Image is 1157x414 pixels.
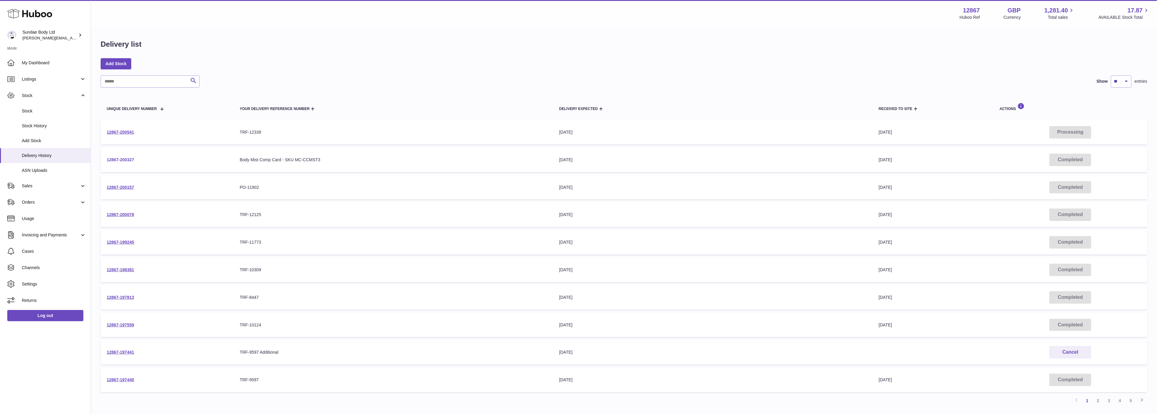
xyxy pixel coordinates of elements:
a: 12867-200157 [107,185,134,190]
a: 12867-197813 [107,295,134,300]
div: TRF-11773 [240,239,547,245]
span: [DATE] [879,212,892,217]
span: Unique Delivery Number [107,107,157,111]
a: Log out [7,310,83,321]
div: [DATE] [559,267,867,273]
span: Stock [22,93,80,98]
span: Channels [22,265,86,271]
span: Returns [22,298,86,303]
span: Settings [22,281,86,287]
span: Usage [22,216,86,222]
div: [DATE] [559,239,867,245]
span: Received to Site [879,107,912,111]
div: TRF-12338 [240,129,547,135]
a: 12867-197441 [107,350,134,355]
span: Add Stock [22,138,86,144]
span: entries [1135,78,1147,84]
span: AVAILABLE Stock Total [1098,15,1150,20]
div: TRF-9597 Additional [240,349,547,355]
span: [DATE] [879,157,892,162]
div: [DATE] [559,157,867,163]
div: TRF-9597 [240,377,547,383]
strong: 12867 [963,6,980,15]
span: ASN Uploads [22,168,86,173]
span: 17.87 [1128,6,1143,15]
div: Huboo Ref [960,15,980,20]
span: [DATE] [879,377,892,382]
strong: GBP [1008,6,1021,15]
div: TRF-8447 [240,295,547,300]
span: Total sales [1048,15,1075,20]
a: 12867-200327 [107,157,134,162]
div: TRF-10309 [240,267,547,273]
span: Delivery Expected [559,107,598,111]
a: 1,281.40 Total sales [1045,6,1075,20]
a: 5 [1125,395,1136,406]
span: 1,281.40 [1045,6,1068,15]
div: Sundae Body Ltd [22,29,77,41]
div: TRF-12125 [240,212,547,218]
span: Invoicing and Payments [22,232,80,238]
div: TRF-10124 [240,322,547,328]
div: Currency [1004,15,1021,20]
span: [DATE] [879,267,892,272]
span: My Dashboard [22,60,86,66]
span: [DATE] [879,295,892,300]
label: Show [1097,78,1108,84]
a: 12867-197440 [107,377,134,382]
a: Add Stock [101,58,131,69]
a: 12867-197559 [107,322,134,327]
span: Cases [22,249,86,254]
div: [DATE] [559,129,867,135]
span: Delivery History [22,153,86,159]
div: [DATE] [559,295,867,300]
span: [DATE] [879,322,892,327]
span: Listings [22,76,80,82]
div: [DATE] [559,185,867,190]
span: Stock [22,108,86,114]
div: [DATE] [559,322,867,328]
div: Body Mist Comp Card - SKU MC-CCMST3 [240,157,547,163]
div: [DATE] [559,349,867,355]
button: Cancel [1049,346,1091,359]
a: 2 [1093,395,1104,406]
a: 3 [1104,395,1115,406]
div: [DATE] [559,212,867,218]
a: 17.87 AVAILABLE Stock Total [1098,6,1150,20]
a: 12867-199245 [107,240,134,245]
a: 4 [1115,395,1125,406]
a: 12867-200541 [107,130,134,135]
div: PO-11902 [240,185,547,190]
a: 1 [1082,395,1093,406]
div: [DATE] [559,377,867,383]
span: Your Delivery Reference Number [240,107,310,111]
span: [DATE] [879,185,892,190]
span: Sales [22,183,80,189]
img: dianne@sundaebody.com [7,31,16,40]
span: Orders [22,199,80,205]
span: [DATE] [879,130,892,135]
span: Stock History [22,123,86,129]
a: 12867-198381 [107,267,134,272]
span: [DATE] [879,240,892,245]
h1: Delivery list [101,39,142,49]
a: 12867-200078 [107,212,134,217]
div: Actions [1000,103,1141,111]
span: [PERSON_NAME][EMAIL_ADDRESS][DOMAIN_NAME] [22,35,122,40]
